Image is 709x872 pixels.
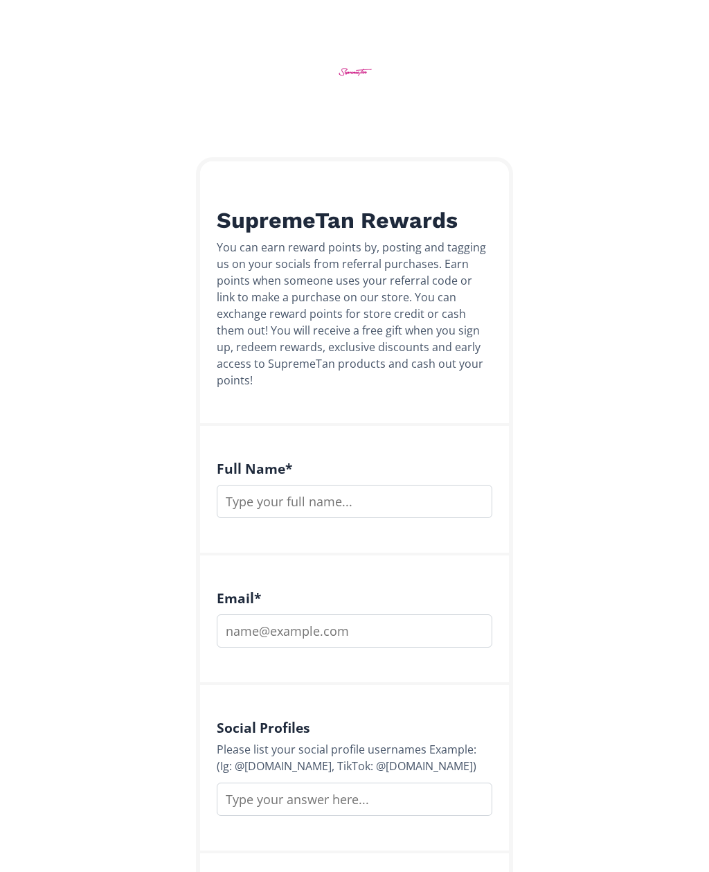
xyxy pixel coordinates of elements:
[217,239,492,389] div: You can earn reward points by, posting and tagging us on your socials from referral purchases. Ea...
[217,720,492,736] h4: Social Profiles
[217,461,492,477] h4: Full Name *
[217,207,492,233] h2: SupremeTan Rewards
[329,46,381,98] img: BtZWWMaMEGZe
[217,741,492,774] div: Please list your social profile usernames Example: (Ig: @[DOMAIN_NAME], TikTok: @[DOMAIN_NAME])
[217,614,492,648] input: name@example.com
[217,590,492,606] h4: Email *
[217,783,492,816] input: Type your answer here...
[217,485,492,518] input: Type your full name...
